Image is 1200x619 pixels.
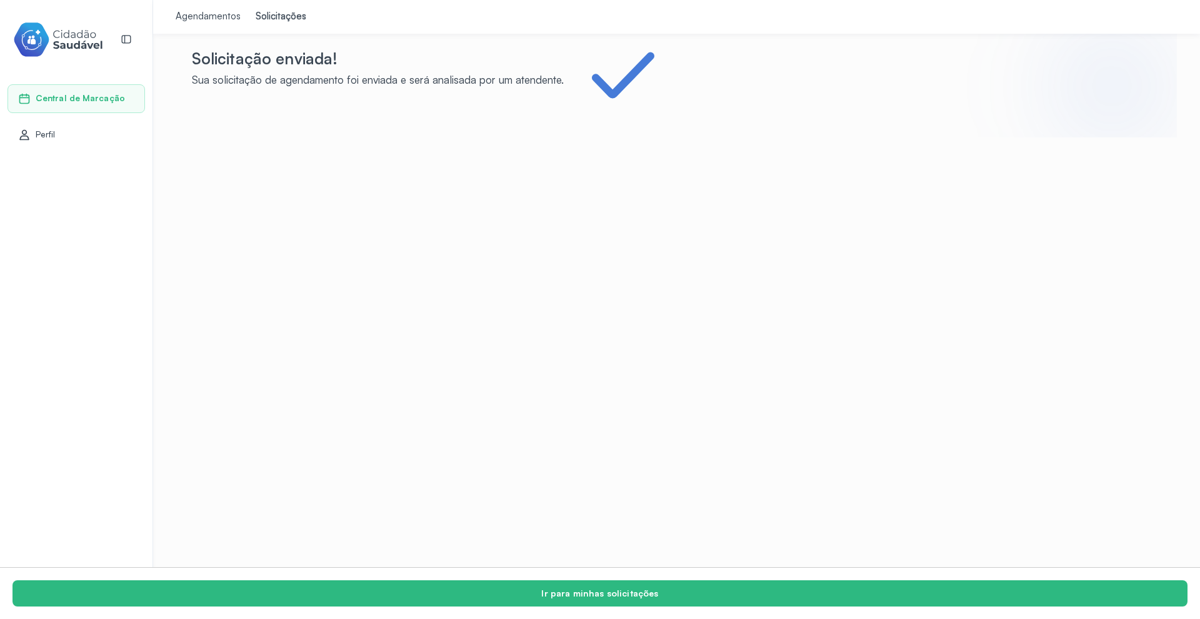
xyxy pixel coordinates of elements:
[18,129,134,141] a: Perfil
[256,11,306,23] div: Solicitações
[36,129,56,140] span: Perfil
[18,92,134,105] a: Central de Marcação
[192,73,564,86] div: Sua solicitação de agendamento foi enviada e será analisada por um atendente.
[12,580,1187,607] button: Ir para minhas solicitações
[36,93,125,104] span: Central de Marcação
[176,11,241,23] div: Agendamentos
[13,20,103,59] img: cidadao-saudavel-filled-logo.svg
[192,49,564,68] div: Solicitação enviada!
